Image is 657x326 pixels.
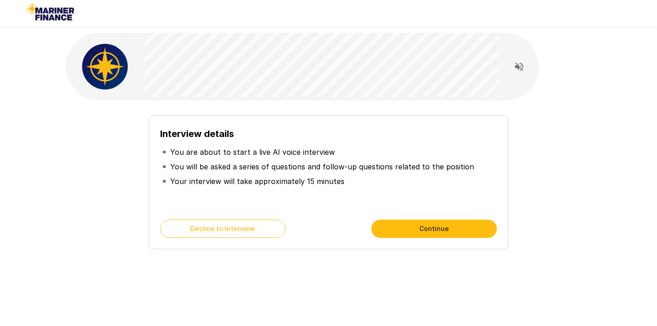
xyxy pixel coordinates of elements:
button: Read questions aloud [510,58,528,76]
p: Your interview will take approximately 15 minutes [170,176,344,187]
b: Interview details [160,128,234,139]
button: Continue [371,220,497,238]
button: Decline to Interview [160,220,286,238]
img: mariner_avatar.png [82,44,128,89]
p: You are about to start a live AI voice interview [170,147,335,158]
p: You will be asked a series of questions and follow-up questions related to the position [170,161,474,172]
